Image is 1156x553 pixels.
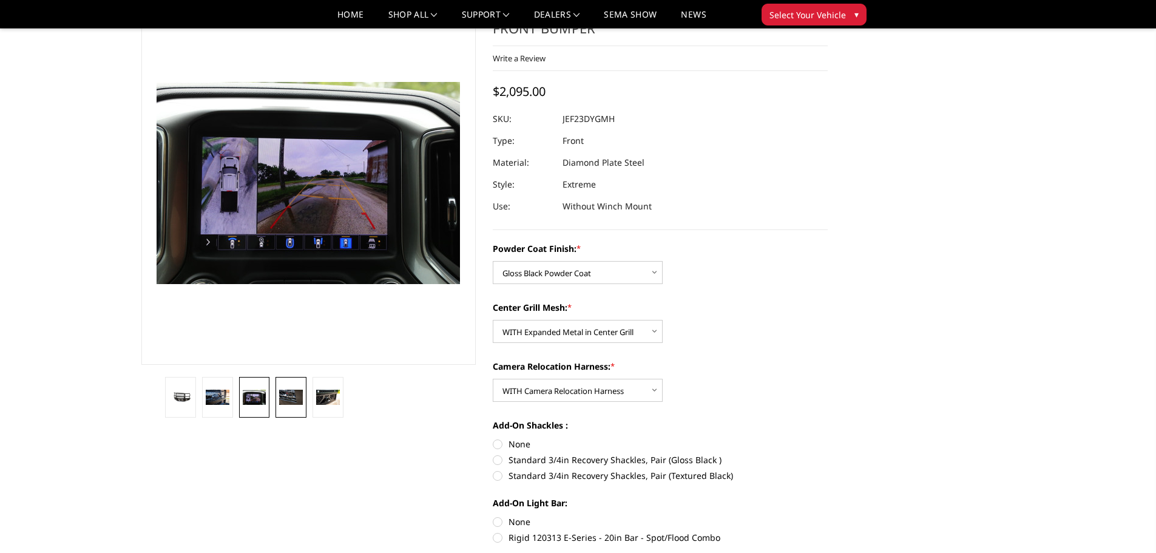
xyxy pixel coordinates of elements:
[534,10,580,28] a: Dealers
[493,242,828,255] label: Powder Coat Finish:
[762,4,867,25] button: Select Your Vehicle
[388,10,438,28] a: shop all
[206,390,229,405] img: 2023-2026 Ford F450-550 - FT Series - Extreme Front Bumper
[563,152,644,174] dd: Diamond Plate Steel
[493,108,553,130] dt: SKU:
[493,515,828,528] label: None
[243,390,266,405] img: Clear View Camera: Relocate your front camera and keep the functionality completely.
[493,497,828,509] label: Add-On Light Bar:
[563,130,584,152] dd: Front
[141,1,476,365] a: 2023-2026 Ford F450-550 - FT Series - Extreme Front Bumper
[563,174,596,195] dd: Extreme
[493,360,828,373] label: Camera Relocation Harness:
[493,419,828,432] label: Add-On Shackles :
[493,453,828,466] label: Standard 3/4in Recovery Shackles, Pair (Gloss Black )
[493,438,828,450] label: None
[462,10,510,28] a: Support
[604,10,657,28] a: SEMA Show
[493,130,553,152] dt: Type:
[493,301,828,314] label: Center Grill Mesh:
[1095,495,1156,553] iframe: Chat Widget
[337,10,363,28] a: Home
[769,8,846,21] span: Select Your Vehicle
[316,390,340,405] img: 2023-2026 Ford F450-550 - FT Series - Extreme Front Bumper
[493,83,546,100] span: $2,095.00
[854,8,859,21] span: ▾
[279,390,303,405] img: 2023-2026 Ford F450-550 - FT Series - Extreme Front Bumper
[493,469,828,482] label: Standard 3/4in Recovery Shackles, Pair (Textured Black)
[681,10,706,28] a: News
[563,195,652,217] dd: Without Winch Mount
[493,53,546,64] a: Write a Review
[169,392,192,402] img: 2023-2026 Ford F450-550 - FT Series - Extreme Front Bumper
[493,195,553,217] dt: Use:
[493,174,553,195] dt: Style:
[493,152,553,174] dt: Material:
[493,531,828,544] label: Rigid 120313 E-Series - 20in Bar - Spot/Flood Combo
[563,108,615,130] dd: JEF23DYGMH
